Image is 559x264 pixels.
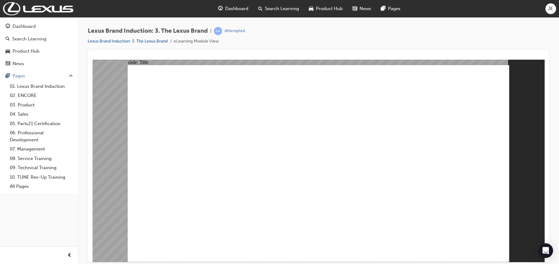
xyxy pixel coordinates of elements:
a: 10. TUNE Rev-Up Training [7,173,75,182]
span: JE [548,5,553,12]
a: Lexus Brand Induction: 3. The Lexus Brand [88,39,168,44]
span: search-icon [258,5,262,13]
span: News [360,5,371,12]
button: DashboardSearch LearningProduct HubNews [2,20,75,70]
button: Pages [2,70,75,82]
a: 08. Service Training [7,154,75,163]
div: Open Intercom Messenger [538,243,553,258]
img: Trak [3,2,73,15]
a: 06. Professional Development [7,128,75,144]
a: Product Hub [2,46,75,57]
a: 02. ENCORE [7,91,75,100]
a: 05. Parts21 Certification [7,119,75,128]
span: car-icon [309,5,313,13]
a: All Pages [7,182,75,191]
span: guage-icon [5,24,10,29]
a: guage-iconDashboard [213,2,253,15]
span: news-icon [5,61,10,67]
span: up-icon [69,72,73,80]
button: JE [545,3,556,14]
span: search-icon [5,36,10,42]
a: 03. Product [7,100,75,110]
a: 01. Lexus Brand Induction [7,82,75,91]
a: search-iconSearch Learning [253,2,304,15]
span: learningRecordVerb_ATTEMPT-icon [214,27,222,35]
div: Product Hub [13,48,39,55]
span: prev-icon [67,252,72,259]
span: pages-icon [5,73,10,79]
span: car-icon [5,49,10,54]
div: Attempted [225,28,245,34]
a: Dashboard [2,21,75,32]
a: pages-iconPages [376,2,405,15]
a: 07. Management [7,144,75,154]
span: guage-icon [218,5,223,13]
a: Search Learning [2,33,75,45]
a: News [2,58,75,69]
div: Pages [13,73,25,80]
span: Pages [388,5,400,12]
div: Dashboard [13,23,36,30]
a: 09. Technical Training [7,163,75,173]
div: Search Learning [12,35,46,43]
span: Lexus Brand Induction: 3. The Lexus Brand [88,28,208,35]
a: news-iconNews [348,2,376,15]
span: pages-icon [381,5,385,13]
span: | [210,28,211,35]
div: News [13,60,24,67]
li: eLearning Module View [174,38,219,45]
span: Search Learning [265,5,299,12]
span: Product Hub [316,5,343,12]
span: news-icon [353,5,357,13]
a: car-iconProduct Hub [304,2,348,15]
a: 04. Sales [7,110,75,119]
span: Dashboard [225,5,248,12]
